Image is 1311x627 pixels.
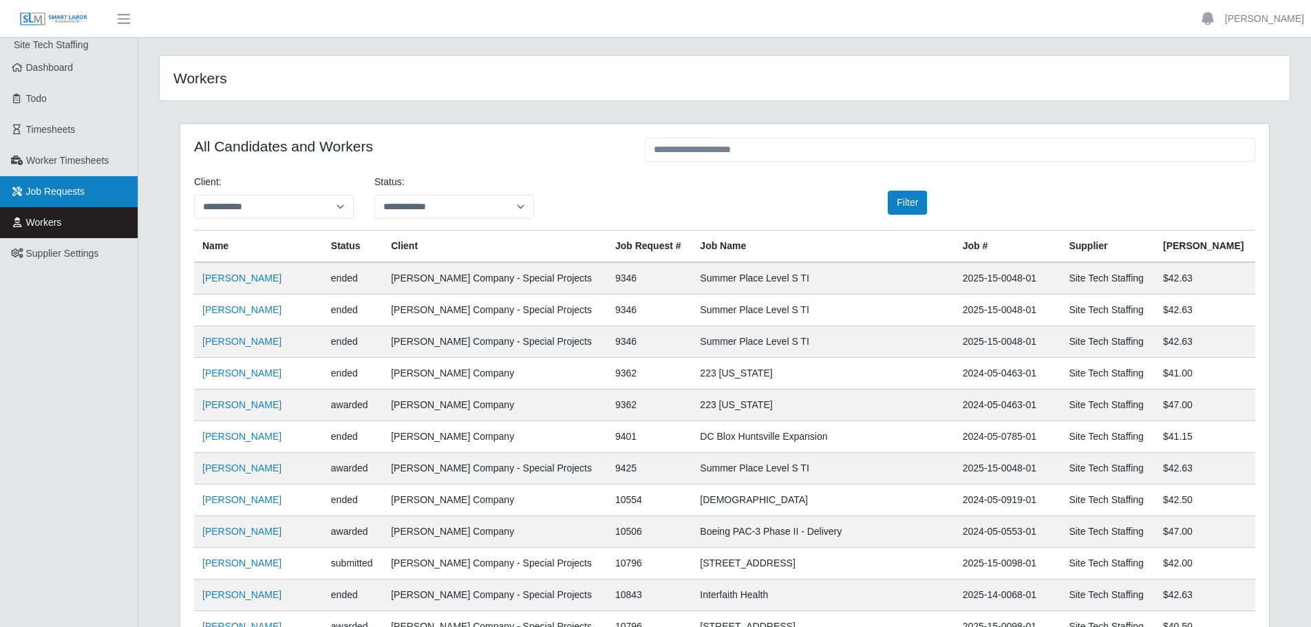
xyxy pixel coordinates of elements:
[383,516,607,548] td: [PERSON_NAME] Company
[955,231,1061,263] th: Job #
[194,138,624,155] h4: All Candidates and Workers
[955,262,1061,295] td: 2025-15-0048-01
[1060,548,1155,580] td: Site Tech Staffing
[1060,421,1155,453] td: Site Tech Staffing
[383,295,607,326] td: [PERSON_NAME] Company - Special Projects
[323,580,383,611] td: ended
[1155,326,1255,358] td: $42.63
[383,358,607,390] td: [PERSON_NAME] Company
[1060,390,1155,421] td: Site Tech Staffing
[383,262,607,295] td: [PERSON_NAME] Company - Special Projects
[323,390,383,421] td: awarded
[955,295,1061,326] td: 2025-15-0048-01
[202,526,281,537] a: [PERSON_NAME]
[692,485,954,516] td: [DEMOGRAPHIC_DATA]
[374,175,405,189] label: Status:
[1060,485,1155,516] td: Site Tech Staffing
[955,485,1061,516] td: 2024-05-0919-01
[1155,295,1255,326] td: $42.63
[26,124,76,135] span: Timesheets
[607,231,692,263] th: Job Request #
[383,231,607,263] th: Client
[607,516,692,548] td: 10506
[323,548,383,580] td: submitted
[607,262,692,295] td: 9346
[383,326,607,358] td: [PERSON_NAME] Company - Special Projects
[607,295,692,326] td: 9346
[323,231,383,263] th: Status
[692,548,954,580] td: [STREET_ADDRESS]
[1060,358,1155,390] td: Site Tech Staffing
[194,175,222,189] label: Client:
[1155,262,1255,295] td: $42.63
[1155,548,1255,580] td: $42.00
[1155,516,1255,548] td: $47.00
[1060,453,1155,485] td: Site Tech Staffing
[607,421,692,453] td: 9401
[607,326,692,358] td: 9346
[955,580,1061,611] td: 2025-14-0068-01
[692,453,954,485] td: Summer Place Level S TI
[323,358,383,390] td: ended
[1060,326,1155,358] td: Site Tech Staffing
[955,358,1061,390] td: 2024-05-0463-01
[692,295,954,326] td: Summer Place Level S TI
[1155,453,1255,485] td: $42.63
[1060,231,1155,263] th: Supplier
[955,453,1061,485] td: 2025-15-0048-01
[202,399,281,410] a: [PERSON_NAME]
[173,70,621,87] h4: Workers
[383,485,607,516] td: [PERSON_NAME] Company
[323,485,383,516] td: ended
[692,580,954,611] td: Interfaith Health
[1155,485,1255,516] td: $42.50
[383,453,607,485] td: [PERSON_NAME] Company - Special Projects
[692,421,954,453] td: DC Blox Huntsville Expansion
[383,580,607,611] td: [PERSON_NAME] Company - Special Projects
[26,186,85,197] span: Job Requests
[607,580,692,611] td: 10843
[202,368,281,379] a: [PERSON_NAME]
[692,390,954,421] td: 223 [US_STATE]
[607,453,692,485] td: 9425
[194,231,323,263] th: Name
[1060,295,1155,326] td: Site Tech Staffing
[323,516,383,548] td: awarded
[383,548,607,580] td: [PERSON_NAME] Company - Special Projects
[202,273,281,284] a: [PERSON_NAME]
[26,155,109,166] span: Worker Timesheets
[692,326,954,358] td: Summer Place Level S TI
[955,326,1061,358] td: 2025-15-0048-01
[26,62,74,73] span: Dashboard
[202,463,281,474] a: [PERSON_NAME]
[1060,516,1155,548] td: Site Tech Staffing
[607,485,692,516] td: 10554
[955,421,1061,453] td: 2024-05-0785-01
[1155,390,1255,421] td: $47.00
[692,262,954,295] td: Summer Place Level S TI
[323,421,383,453] td: ended
[607,390,692,421] td: 9362
[1060,262,1155,295] td: Site Tech Staffing
[323,326,383,358] td: ended
[19,12,88,27] img: SLM Logo
[383,390,607,421] td: [PERSON_NAME] Company
[26,217,62,228] span: Workers
[1155,421,1255,453] td: $41.15
[955,516,1061,548] td: 2024-05-0553-01
[383,421,607,453] td: [PERSON_NAME] Company
[1060,580,1155,611] td: Site Tech Staffing
[1155,358,1255,390] td: $41.00
[607,358,692,390] td: 9362
[202,304,281,315] a: [PERSON_NAME]
[607,548,692,580] td: 10796
[14,39,88,50] span: Site Tech Staffing
[692,516,954,548] td: Boeing PAC-3 Phase II - Delivery
[202,336,281,347] a: [PERSON_NAME]
[323,262,383,295] td: ended
[955,390,1061,421] td: 2024-05-0463-01
[202,557,281,568] a: [PERSON_NAME]
[26,248,99,259] span: Supplier Settings
[955,548,1061,580] td: 2025-15-0098-01
[202,494,281,505] a: [PERSON_NAME]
